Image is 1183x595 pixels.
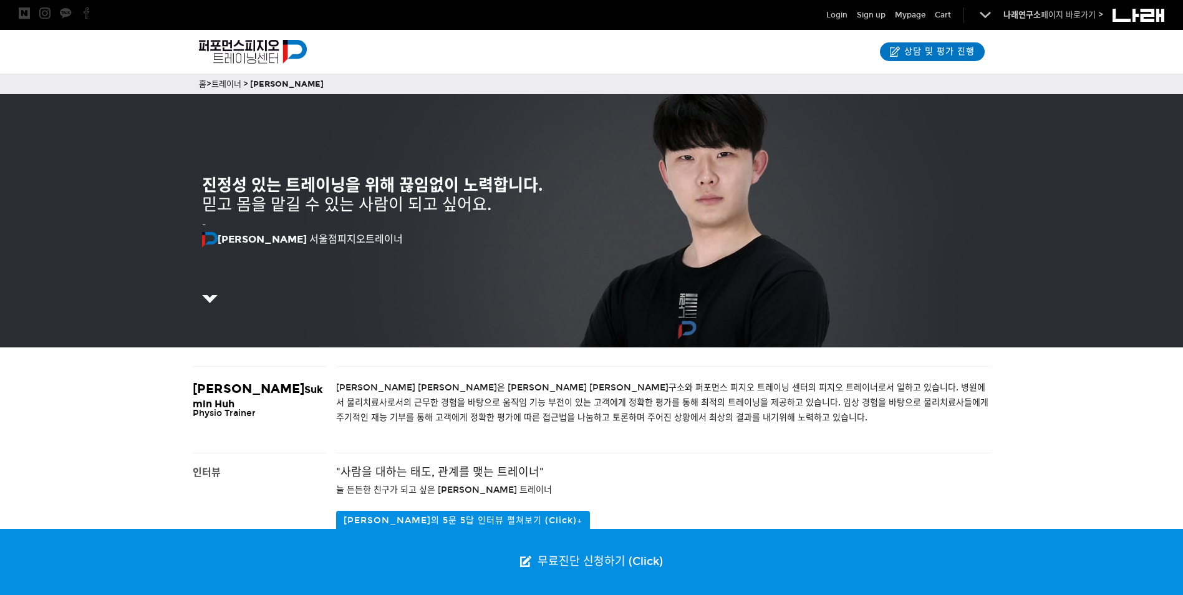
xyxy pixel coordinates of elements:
img: 퍼포먼스피지오 심볼 로고 [202,232,218,248]
span: 늘 든든한 친구가 되고 싶은 [PERSON_NAME] 트레이너 [336,485,552,495]
a: 나래연구소페이지 바로가기 > [1003,10,1103,20]
span: . [865,412,867,423]
p: > > [199,77,985,91]
span: [PERSON_NAME] [PERSON_NAME]은 [PERSON_NAME] [PERSON_NAME]구소와 퍼포먼스 피지오 트레이닝 센터의 피지오 트레이너로서 일하고 있습니다... [336,382,988,423]
img: 5c68986d518ea.png [202,295,218,302]
a: Login [826,9,847,21]
a: 무료진단 신청하기 (Click) [508,529,675,595]
a: 트레이너 [211,79,241,89]
span: 믿고 몸을 맡길 수 있는 사람이 되고 싶어요. [202,195,491,215]
strong: [PERSON_NAME] [202,233,307,245]
a: 상담 및 평가 진행 [880,42,985,61]
span: "사람을 대하는 태도, 관계를 맺는 트레이너" [336,465,544,479]
a: Sign up [857,9,886,21]
span: - [202,220,206,230]
a: Mypage [895,9,925,21]
a: Cart [935,9,951,21]
span: 인터뷰 [193,467,221,478]
span: 피지오트레이너 [202,233,403,245]
button: [PERSON_NAME]의 5문 5답 인터뷰 펼쳐보기 (Click)↓ [336,511,590,531]
span: 상담 및 평가 진행 [901,46,975,58]
strong: 진정성 있는 트레이닝을 위해 끊임없이 노력합니다. [202,175,543,195]
a: 홈 [199,79,206,89]
span: Physio Trainer [193,408,256,418]
span: [PERSON_NAME] [193,381,304,396]
strong: 나래연구소 [1003,10,1041,20]
a: [PERSON_NAME] [250,79,324,89]
span: 서울점 [309,233,337,245]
